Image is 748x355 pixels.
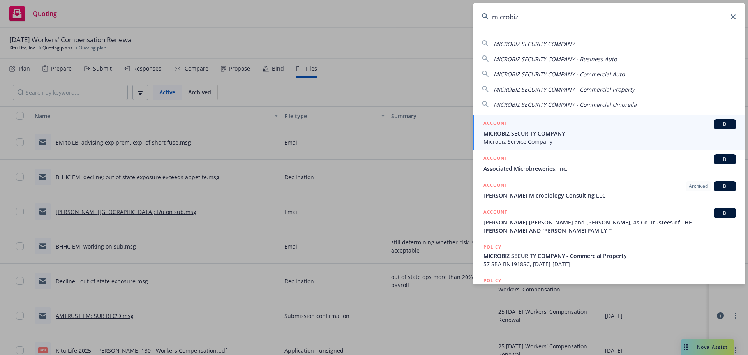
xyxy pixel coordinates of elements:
[473,115,745,150] a: ACCOUNTBIMICROBIZ SECURITY COMPANYMicrobiz Service Company
[717,121,733,128] span: BI
[717,156,733,163] span: BI
[483,191,736,200] span: [PERSON_NAME] Microbiology Consulting LLC
[483,119,507,129] h5: ACCOUNT
[483,260,736,268] span: 57 SBA BN1918SC, [DATE]-[DATE]
[483,277,501,284] h5: POLICY
[483,218,736,235] span: [PERSON_NAME] [PERSON_NAME] and [PERSON_NAME], as Co-Trustees of THE [PERSON_NAME] AND [PERSON_NA...
[483,154,507,164] h5: ACCOUNT
[494,55,617,63] span: MICROBIZ SECURITY COMPANY - Business Auto
[473,272,745,306] a: POLICY
[483,164,736,173] span: Associated Microbreweries, Inc.
[473,239,745,272] a: POLICYMICROBIZ SECURITY COMPANY - Commercial Property57 SBA BN1918SC, [DATE]-[DATE]
[473,177,745,204] a: ACCOUNTArchivedBI[PERSON_NAME] Microbiology Consulting LLC
[494,86,635,93] span: MICROBIZ SECURITY COMPANY - Commercial Property
[494,40,575,48] span: MICROBIZ SECURITY COMPANY
[689,183,708,190] span: Archived
[483,243,501,251] h5: POLICY
[473,204,745,239] a: ACCOUNTBI[PERSON_NAME] [PERSON_NAME] and [PERSON_NAME], as Co-Trustees of THE [PERSON_NAME] AND [...
[483,208,507,217] h5: ACCOUNT
[494,71,625,78] span: MICROBIZ SECURITY COMPANY - Commercial Auto
[483,252,736,260] span: MICROBIZ SECURITY COMPANY - Commercial Property
[494,101,637,108] span: MICROBIZ SECURITY COMPANY - Commercial Umbrella
[483,138,736,146] span: Microbiz Service Company
[717,183,733,190] span: BI
[473,150,745,177] a: ACCOUNTBIAssociated Microbreweries, Inc.
[473,3,745,31] input: Search...
[717,210,733,217] span: BI
[483,129,736,138] span: MICROBIZ SECURITY COMPANY
[483,181,507,191] h5: ACCOUNT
